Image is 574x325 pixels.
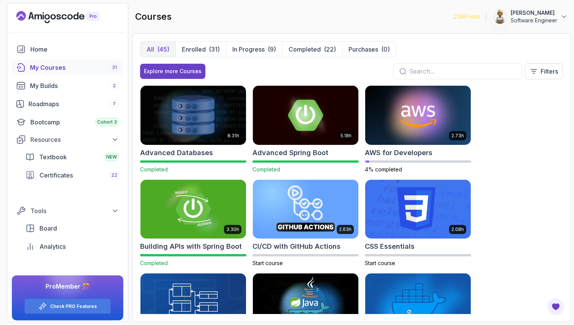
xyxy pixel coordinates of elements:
[16,11,117,23] a: Landing page
[541,67,558,76] p: Filters
[451,226,464,232] p: 2.08h
[147,45,154,54] p: All
[324,45,336,54] div: (22)
[97,119,117,125] span: Cohort 3
[409,67,516,76] input: Search...
[232,45,265,54] p: In Progress
[113,101,116,107] span: 7
[30,81,119,90] div: My Builds
[30,63,119,72] div: My Courses
[252,260,283,266] span: Start course
[39,242,66,251] span: Analytics
[342,42,396,57] button: Purchases(0)
[113,83,116,89] span: 2
[111,172,117,178] span: 22
[252,148,328,158] h2: Advanced Spring Boot
[226,42,282,57] button: In Progress(9)
[21,239,123,254] a: analytics
[182,45,206,54] p: Enrolled
[144,68,202,75] div: Explore more Courses
[525,63,563,79] button: Filters
[289,45,321,54] p: Completed
[365,166,402,173] span: 4% completed
[21,149,123,165] a: textbook
[39,224,57,233] span: Board
[175,42,226,57] button: Enrolled(31)
[252,166,280,173] span: Completed
[253,180,358,239] img: CI/CD with GitHub Actions card
[227,133,239,139] p: 8.31h
[365,180,471,239] img: CSS Essentials card
[12,42,123,57] a: home
[365,148,432,158] h2: AWS for Developers
[140,179,246,267] a: Building APIs with Spring Boot card3.30hBuilding APIs with Spring BootCompleted
[226,226,239,232] p: 3.30h
[140,64,205,79] button: Explore more Courses
[451,133,464,139] p: 2.73h
[252,85,359,173] a: Advanced Spring Boot card5.18hAdvanced Spring BootCompleted
[492,9,568,24] button: user profile image[PERSON_NAME]Software Engineer
[140,260,168,266] span: Completed
[140,241,242,252] h2: Building APIs with Spring Boot
[454,13,480,20] p: 2135 Points
[28,99,119,108] div: Roadmaps
[30,135,119,144] div: Resources
[253,86,358,145] img: Advanced Spring Boot card
[493,9,507,24] img: user profile image
[140,166,168,173] span: Completed
[24,298,111,314] button: Check PRO Features
[365,86,471,145] img: AWS for Developers card
[12,133,123,146] button: Resources
[12,204,123,218] button: Tools
[252,241,341,252] h2: CI/CD with GitHub Actions
[157,45,169,54] div: (45)
[547,298,565,316] button: Open Feedback Button
[39,152,67,162] span: Textbook
[365,241,415,252] h2: CSS Essentials
[348,45,378,54] p: Purchases
[341,133,352,139] p: 5.18h
[339,226,352,232] p: 2.63h
[12,78,123,93] a: builds
[209,45,220,54] div: (31)
[365,85,471,173] a: AWS for Developers card2.73hAWS for Developers4% completed
[112,64,117,71] span: 31
[381,45,390,54] div: (0)
[140,85,246,173] a: Advanced Databases card8.31hAdvanced DatabasesCompleted
[21,221,123,236] a: board
[140,42,175,57] button: All(45)
[39,171,73,180] span: Certificates
[268,45,276,54] div: (9)
[12,60,123,75] a: courses
[140,148,213,158] h2: Advanced Databases
[21,168,123,183] a: certificates
[140,86,246,145] img: Advanced Databases card
[30,206,119,215] div: Tools
[140,180,246,239] img: Building APIs with Spring Boot card
[106,154,117,160] span: NEW
[365,260,395,266] span: Start course
[30,118,119,127] div: Bootcamp
[135,11,172,23] h2: courses
[282,42,342,57] button: Completed(22)
[12,96,123,111] a: roadmaps
[30,45,119,54] div: Home
[50,303,97,309] a: Check PRO Features
[511,9,557,17] p: [PERSON_NAME]
[12,115,123,130] a: bootcamp
[511,17,557,24] p: Software Engineer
